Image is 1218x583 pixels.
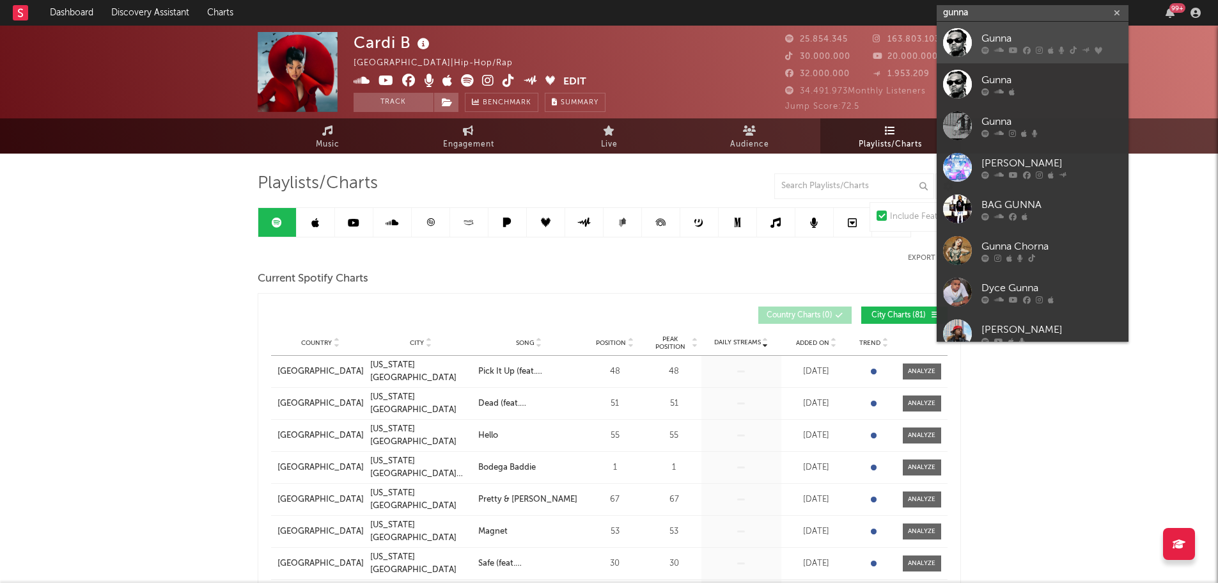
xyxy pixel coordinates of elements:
span: Country Charts ( 0 ) [767,312,832,319]
div: [DATE] [785,365,848,378]
span: Summary [561,99,598,106]
a: Dyce Gunna [937,271,1128,313]
div: [DATE] [785,525,848,538]
div: 48 [650,365,698,378]
div: [DATE] [785,397,848,410]
span: Position [596,339,626,347]
span: Current Spotify Charts [258,271,368,287]
span: Engagement [443,137,494,152]
span: Added On [796,339,829,347]
a: Safe (feat. [GEOGRAPHIC_DATA]) [478,557,580,570]
div: [US_STATE][GEOGRAPHIC_DATA] [370,391,472,416]
span: Live [601,137,618,152]
div: 67 [586,493,644,506]
div: Bodega Baddie [478,461,536,474]
div: Cardi B [354,32,433,53]
div: 1 [650,461,698,474]
div: [GEOGRAPHIC_DATA] [277,461,364,474]
span: Trend [859,339,880,347]
span: Playlists/Charts [859,137,922,152]
div: [DATE] [785,461,848,474]
div: 55 [650,429,698,442]
a: Pick It Up (feat. [PERSON_NAME]) [478,365,580,378]
div: 30 [650,557,698,570]
div: [DATE] [785,557,848,570]
button: Edit [563,74,586,90]
span: 163.803.103 [873,35,940,44]
span: 30.000.000 [785,52,850,61]
a: [US_STATE][GEOGRAPHIC_DATA] [370,487,472,512]
div: Pretty & [PERSON_NAME] [478,493,577,506]
div: [GEOGRAPHIC_DATA] [277,365,364,378]
div: BAG GUNNA [981,197,1122,212]
div: [DATE] [785,429,848,442]
div: Gunna [981,31,1122,46]
a: BAG GUNNA [937,188,1128,230]
span: City Charts ( 81 ) [870,312,928,319]
a: [US_STATE][GEOGRAPHIC_DATA] [370,551,472,576]
span: Jump Score: 72.5 [785,102,859,111]
span: Peak Position [650,335,691,351]
div: [PERSON_NAME] [981,156,1122,171]
span: Benchmark [483,95,531,111]
span: 1.953.209 [873,70,930,78]
button: Track [354,93,433,112]
a: [GEOGRAPHIC_DATA] [277,493,364,506]
div: [DATE] [785,493,848,506]
input: Search Playlists/Charts [774,173,934,199]
div: Hello [478,429,498,442]
div: [GEOGRAPHIC_DATA] | Hip-Hop/Rap [354,56,527,71]
a: Gunna [937,22,1128,63]
a: Pretty & [PERSON_NAME] [478,493,580,506]
span: 25.854.345 [785,35,848,44]
a: [GEOGRAPHIC_DATA] [277,525,364,538]
button: Country Charts(0) [758,307,852,324]
a: Dead (feat. [PERSON_NAME]) [478,397,580,410]
div: 51 [650,397,698,410]
div: [US_STATE][GEOGRAPHIC_DATA] [370,423,472,448]
a: Playlists/Charts [820,118,961,154]
div: Gunna Chorna [981,239,1122,254]
button: Summary [545,93,605,112]
div: Include Features [890,209,954,225]
a: [GEOGRAPHIC_DATA] [277,429,364,442]
div: 67 [650,493,698,506]
div: 99 + [1169,3,1185,13]
a: [PERSON_NAME] [937,147,1128,188]
a: Gunna Chorna [937,230,1128,271]
a: [US_STATE][GEOGRAPHIC_DATA] [370,359,472,384]
a: [US_STATE][GEOGRAPHIC_DATA] (Pulse) [370,455,472,480]
div: 53 [586,525,644,538]
a: Music [258,118,398,154]
a: Benchmark [465,93,538,112]
a: Gunna [937,105,1128,147]
span: Playlists/Charts [258,176,378,191]
div: Dyce Gunna [981,280,1122,296]
button: Export CSV [908,254,961,262]
div: [PERSON_NAME] [981,322,1122,337]
a: [GEOGRAPHIC_DATA] [277,397,364,410]
span: Music [316,137,340,152]
a: [US_STATE][GEOGRAPHIC_DATA] [370,519,472,544]
a: Gunna [937,63,1128,105]
div: 53 [650,525,698,538]
span: Daily Streams [714,338,761,347]
a: [PERSON_NAME] [937,313,1128,355]
div: 51 [586,397,644,410]
a: Engagement [398,118,539,154]
button: 99+ [1166,8,1175,18]
span: Audience [730,137,769,152]
input: Search for artists [937,5,1128,21]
